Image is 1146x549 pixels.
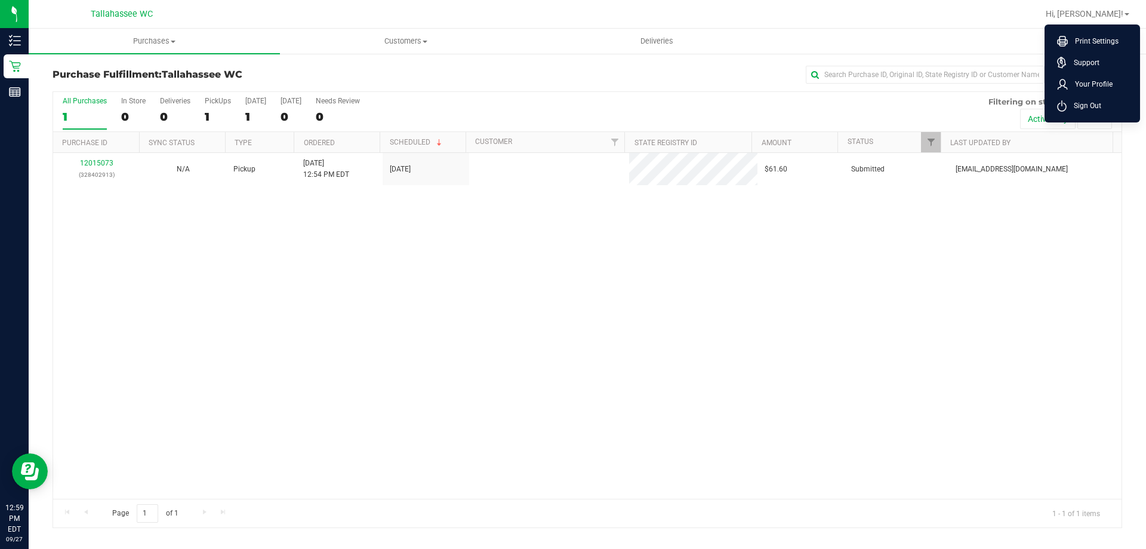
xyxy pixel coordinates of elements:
span: $61.60 [765,164,787,175]
div: [DATE] [245,97,266,105]
span: Not Applicable [177,165,190,173]
p: 09/27 [5,535,23,544]
div: 1 [245,110,266,124]
inline-svg: Inventory [9,35,21,47]
a: Purchases [29,29,280,54]
a: Customers [280,29,531,54]
a: Filter [605,132,624,152]
div: 0 [316,110,360,124]
span: Tallahassee WC [162,69,242,80]
inline-svg: Reports [9,86,21,98]
button: N/A [177,164,190,175]
a: 12015073 [80,159,113,167]
span: [DATE] 12:54 PM EDT [303,158,349,180]
div: In Store [121,97,146,105]
a: Filter [921,132,941,152]
div: PickUps [205,97,231,105]
span: 1 - 1 of 1 items [1043,504,1110,522]
div: 0 [281,110,301,124]
p: 12:59 PM EDT [5,502,23,535]
input: 1 [137,504,158,523]
a: Amount [762,139,791,147]
a: Sync Status [149,139,195,147]
a: Status [848,137,873,146]
a: Customer [475,137,512,146]
div: 1 [63,110,107,124]
div: Deliveries [160,97,190,105]
span: [EMAIL_ADDRESS][DOMAIN_NAME] [956,164,1068,175]
a: Scheduled [390,138,444,146]
p: (328402913) [60,169,133,180]
span: Submitted [851,164,885,175]
div: 1 [205,110,231,124]
button: Active only [1020,109,1076,129]
div: [DATE] [281,97,301,105]
a: Type [235,139,252,147]
span: Deliveries [624,36,689,47]
a: Last Updated By [950,139,1011,147]
span: Customers [281,36,531,47]
span: Tallahassee WC [91,9,153,19]
span: Pickup [233,164,255,175]
div: Needs Review [316,97,360,105]
li: Sign Out [1048,95,1137,116]
iframe: Resource center [12,453,48,489]
a: State Registry ID [634,139,697,147]
a: Ordered [304,139,335,147]
span: Support [1067,57,1099,69]
span: Hi, [PERSON_NAME]! [1046,9,1123,19]
span: Your Profile [1068,78,1113,90]
span: Page of 1 [102,504,188,523]
div: 0 [121,110,146,124]
span: Purchases [29,36,280,47]
a: Purchase ID [62,139,107,147]
h3: Purchase Fulfillment: [53,69,409,80]
div: 0 [160,110,190,124]
span: Print Settings [1068,35,1119,47]
input: Search Purchase ID, Original ID, State Registry ID or Customer Name... [806,66,1045,84]
a: Support [1057,57,1132,69]
span: Filtering on status: [988,97,1066,106]
a: Deliveries [531,29,783,54]
inline-svg: Retail [9,60,21,72]
span: [DATE] [390,164,411,175]
span: Sign Out [1067,100,1101,112]
div: All Purchases [63,97,107,105]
